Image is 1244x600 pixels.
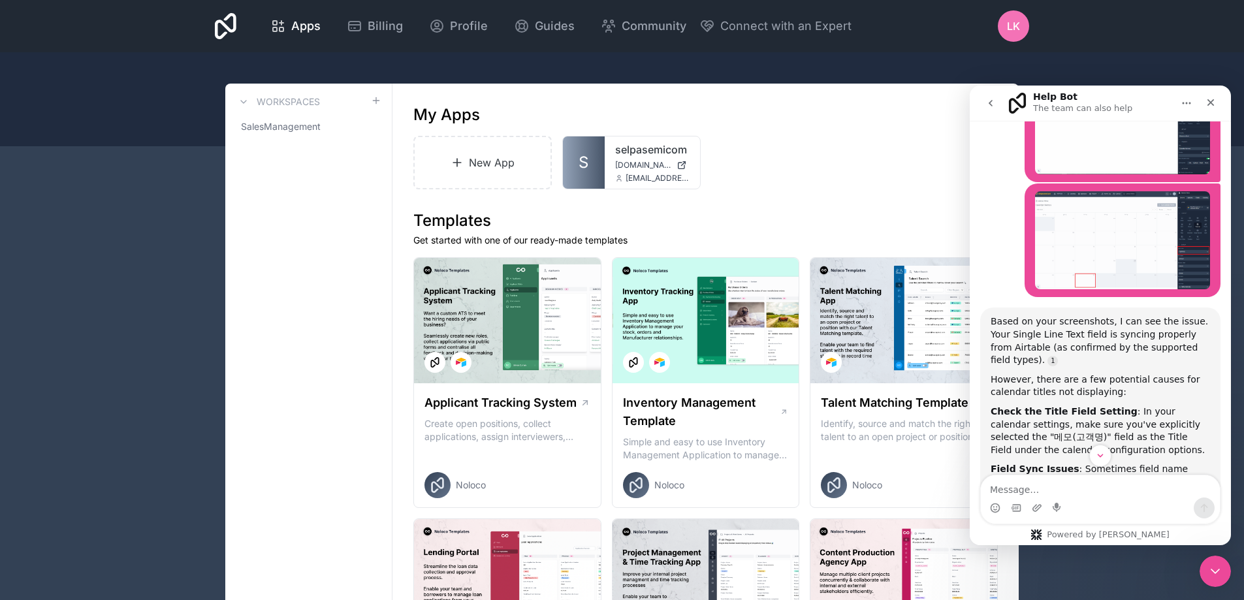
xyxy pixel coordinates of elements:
span: Connect with an Expert [720,17,852,35]
button: Emoji picker [20,417,31,428]
h1: Applicant Tracking System [424,394,577,412]
p: Get started with one of our ready-made templates [413,234,998,247]
div: : In your calendar settings, make sure you've explicitly selected the "메모(고객명)" field as the Titl... [21,320,240,371]
span: Guides [535,17,575,35]
a: Guides [503,12,585,40]
a: selpasemicom [615,142,690,157]
textarea: Message… [11,390,250,412]
button: Scroll to bottom [120,359,142,381]
span: [EMAIL_ADDRESS][DOMAIN_NAME] [626,173,690,183]
div: Based on your screenshots, I can see the issue. Your Single Line Text field is syncing properly f... [10,222,251,552]
div: Help Bot says… [10,222,251,553]
h1: Inventory Management Template [623,394,780,430]
span: Noloco [852,479,882,492]
div: However, there are a few potential causes for calendar titles not displaying: [21,288,240,313]
button: Start recording [83,417,93,428]
span: LK [1007,18,1020,34]
p: Identify, source and match the right talent to an open project or position with our Talent Matchi... [821,417,987,443]
span: SalesManagement [241,120,321,133]
span: Apps [291,17,321,35]
span: Community [622,17,686,35]
h1: Templates [413,210,998,231]
span: Profile [450,17,488,35]
a: Community [590,12,697,40]
span: S [579,152,588,173]
span: [DOMAIN_NAME] [615,160,671,170]
button: Connect with an Expert [699,17,852,35]
a: S [563,136,605,189]
span: Billing [368,17,403,35]
h1: My Apps [413,104,480,125]
a: SalesManagement [236,115,381,138]
p: Create open positions, collect applications, assign interviewers, centralise candidate feedback a... [424,417,590,443]
a: Workspaces [236,94,320,110]
a: Source reference 22646330: [78,270,88,281]
iframe: Intercom live chat [970,86,1231,545]
a: [DOMAIN_NAME] [615,160,690,170]
div: Based on your screenshots, I can see the issue. Your Single Line Text field is syncing properly f... [21,230,240,281]
button: Gif picker [41,417,52,428]
a: Apps [260,12,331,40]
a: Billing [336,12,413,40]
img: Airtable Logo [654,357,665,368]
span: Noloco [456,479,486,492]
div: 셀파 says… [10,98,251,222]
a: New App [413,136,552,189]
b: Check the Title Field Setting [21,321,168,331]
button: Send a message… [224,412,245,433]
button: Upload attachment [62,417,72,428]
a: Profile [419,12,498,40]
p: Simple and easy to use Inventory Management Application to manage your stock, orders and Manufact... [623,435,789,462]
img: Airtable Logo [456,357,466,368]
img: Airtable Logo [826,357,837,368]
iframe: Intercom live chat [1200,556,1231,587]
b: Field Sync Issues [21,378,110,388]
span: Noloco [654,479,684,492]
h3: Workspaces [257,95,320,108]
h1: Talent Matching Template [821,394,968,412]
